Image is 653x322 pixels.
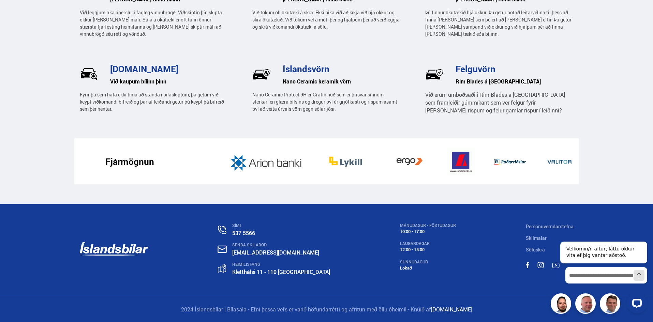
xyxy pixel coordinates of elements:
[218,245,227,253] img: nHj8e-n-aHgjukTg.svg
[431,306,472,313] a: [DOMAIN_NAME]
[232,249,319,256] a: [EMAIL_ADDRESS][DOMAIN_NAME]
[252,9,400,30] p: Við tökum öll ökutæki á skrá. Ekki hika við að kíkja við hjá okkur og skrá ökutækið. Við tökum ve...
[555,229,650,319] iframe: LiveChat chat widget
[456,76,573,87] h6: Rim Blades á [GEOGRAPHIC_DATA]
[526,235,547,241] a: Skilmalar
[110,64,228,74] h3: [DOMAIN_NAME]
[232,229,255,237] a: 537 5566
[425,9,573,37] p: Þú finnur ökutækið hjá okkur. Þú getur notað leitarvélina til þess að finna [PERSON_NAME] sem þú ...
[232,262,330,267] div: HEIMILISFANG
[408,306,431,313] span: - Knúið af
[384,148,435,175] img: vb19vGOeIT05djEB.jpg
[537,262,544,268] img: MACT0LfU9bBTv6h5.svg
[252,91,400,112] p: Nano Ceramic Protect 9H er Grafín húð sem er þrisvar sinnum sterkari en glæra bílsins og dregur þ...
[425,65,444,83] img: wj-tEQaV63q7uWzm.svg
[400,241,456,246] div: LAUGARDAGAR
[232,268,330,276] a: Kletthálsi 11 - 110 [GEOGRAPHIC_DATA]
[526,223,574,230] a: Persónuverndarstefna
[552,294,572,315] img: nhp88E3Fdnt1Opn2.png
[400,247,456,252] div: 12:00 - 15:00
[526,262,529,268] img: sWpC3iNHV7nfMC_m.svg
[552,263,560,268] img: TPE2foN3MBv8dG_-.svg
[425,91,565,114] span: Við erum umboðsaðili Rim Blades á [GEOGRAPHIC_DATA] sem framleiðir gúmmíkant sem ver felgur fyrir...
[400,260,456,264] div: SUNNUDAGUR
[232,223,330,228] div: SÍMI
[400,223,456,228] div: MÁNUDAGUR - FÖSTUDAGUR
[400,265,456,271] div: Lokað
[80,9,228,37] p: Við leggjum ríka áherslu á fagleg vinnubrögð. Viðskiptin þín skipta okkur [PERSON_NAME] máli. Sal...
[228,148,307,175] img: JD2k8JnpGOQahQK4.jpg
[80,306,574,313] p: 2024 Íslandsbílar | Bílasala - Efni þessa vefs er varið höfundarrétti og afritun með öllu óheimil.
[110,76,228,87] h6: Við kaupum bílinn þinn
[283,76,400,87] h6: Nano Ceramic keramik vörn
[400,229,456,234] div: 10:00 - 17:00
[283,64,400,74] h3: Íslandsvörn
[80,65,99,83] img: _UrlRxxciTm4sq1N.svg
[80,91,228,112] p: Fyrir þá sem hafa ekki tíma að standa í bílaskiptum, þá getum við keypt viðkomandi bifreið og þar...
[526,246,545,253] a: Söluskrá
[456,64,573,74] h3: Felguvörn
[232,243,330,247] div: SENDA SKILABOÐ
[218,226,226,234] img: n0V2lOsqF3l1V2iz.svg
[218,264,226,273] img: gp4YpyYFnEr45R34.svg
[105,156,154,167] h3: Fjármögnun
[252,65,271,83] img: Pf5Ax2cCE_PAlAL1.svg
